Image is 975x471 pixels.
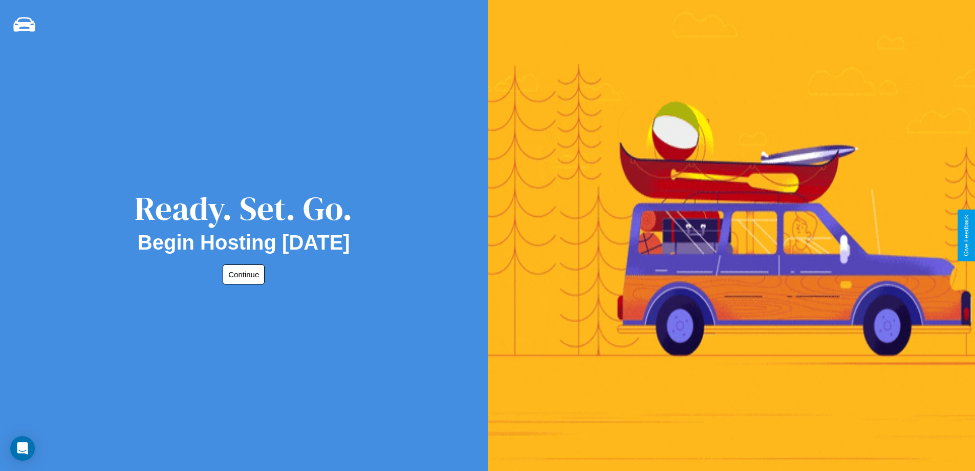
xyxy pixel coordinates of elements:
button: Continue [223,264,265,284]
div: Ready. Set. Go. [135,186,353,231]
h2: Begin Hosting [DATE] [138,231,350,254]
div: Give Feedback [963,215,970,256]
div: Open Intercom Messenger [10,436,35,461]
